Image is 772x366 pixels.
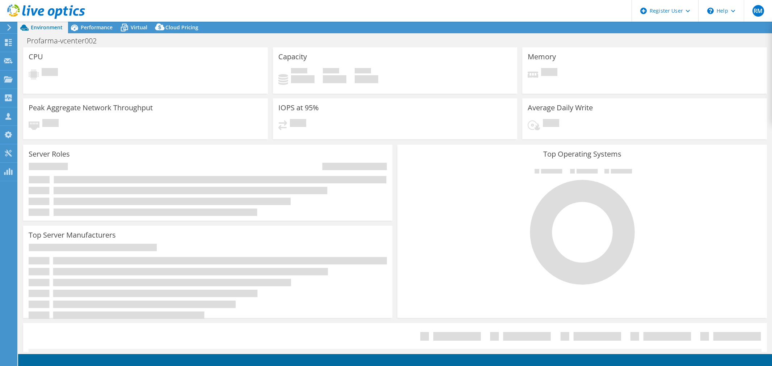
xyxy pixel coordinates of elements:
h1: Profarma-vcenter002 [24,37,108,45]
span: Total [355,68,371,75]
h3: Memory [528,53,556,61]
h3: CPU [29,53,43,61]
h4: 0 GiB [355,75,378,83]
span: Free [323,68,339,75]
h3: Top Operating Systems [403,150,761,158]
h3: Average Daily Write [528,104,593,112]
h3: IOPS at 95% [278,104,319,112]
span: Cloud Pricing [165,24,198,31]
span: Pending [290,119,306,129]
h3: Top Server Manufacturers [29,231,116,239]
h3: Server Roles [29,150,70,158]
span: Used [291,68,307,75]
span: Pending [42,68,58,78]
span: Virtual [131,24,147,31]
svg: \n [707,8,714,14]
h4: 0 GiB [323,75,346,83]
h3: Capacity [278,53,307,61]
span: Pending [543,119,559,129]
span: Environment [31,24,63,31]
h4: 0 GiB [291,75,315,83]
span: Performance [81,24,113,31]
span: RM [752,5,764,17]
span: Pending [541,68,557,78]
h3: Peak Aggregate Network Throughput [29,104,153,112]
span: Pending [42,119,59,129]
